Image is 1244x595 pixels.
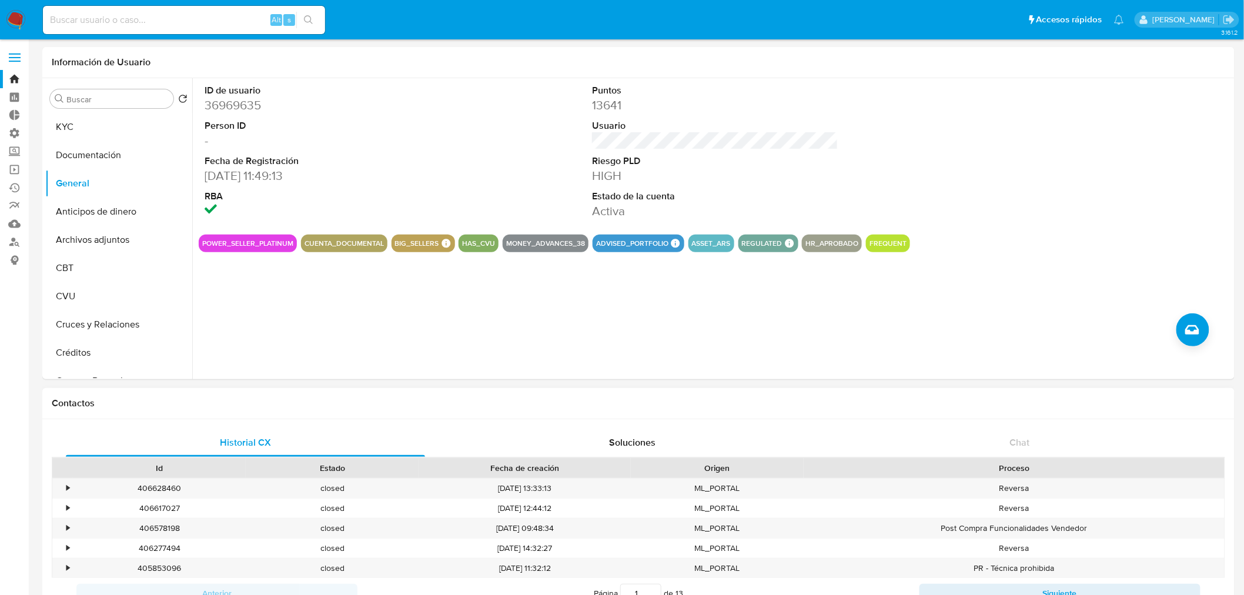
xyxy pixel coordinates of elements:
button: CVU [45,282,192,310]
span: Soluciones [610,436,656,449]
div: ML_PORTAL [631,519,804,538]
div: Proceso [812,462,1216,474]
div: • [66,523,69,534]
div: PR - Técnica prohibida [804,559,1225,578]
dd: - [205,132,451,149]
dt: Riesgo PLD [592,155,838,168]
button: Cruces y Relaciones [45,310,192,339]
span: Historial CX [220,436,271,449]
span: s [287,14,291,25]
input: Buscar [66,94,169,105]
div: [DATE] 13:33:13 [419,479,631,498]
dt: Puntos [592,84,838,97]
button: Buscar [55,94,64,103]
div: • [66,503,69,514]
div: closed [246,539,419,558]
div: [DATE] 09:48:34 [419,519,631,538]
a: Salir [1223,14,1235,26]
input: Buscar usuario o caso... [43,12,325,28]
div: closed [246,499,419,518]
dd: 36969635 [205,97,451,113]
button: Cuentas Bancarias [45,367,192,395]
dd: Activa [592,203,838,219]
button: Créditos [45,339,192,367]
dt: ID de usuario [205,84,451,97]
h1: Contactos [52,397,1225,409]
div: 406578198 [73,519,246,538]
span: Alt [272,14,281,25]
div: 406617027 [73,499,246,518]
div: Reversa [804,539,1225,558]
dd: [DATE] 11:49:13 [205,168,451,184]
div: Id [81,462,238,474]
div: Estado [254,462,410,474]
div: Reversa [804,499,1225,518]
a: Notificaciones [1114,15,1124,25]
dt: Person ID [205,119,451,132]
dt: Fecha de Registración [205,155,451,168]
div: 405853096 [73,559,246,578]
h1: Información de Usuario [52,56,151,68]
button: Archivos adjuntos [45,226,192,254]
div: 406277494 [73,539,246,558]
button: Volver al orden por defecto [178,94,188,107]
div: 406628460 [73,479,246,498]
div: ML_PORTAL [631,559,804,578]
div: closed [246,479,419,498]
dt: RBA [205,190,451,203]
dd: 13641 [592,97,838,113]
span: Accesos rápidos [1036,14,1102,26]
button: Documentación [45,141,192,169]
div: Post Compra Funcionalidades Vendedor [804,519,1225,538]
dd: HIGH [592,168,838,184]
div: ML_PORTAL [631,499,804,518]
div: Reversa [804,479,1225,498]
button: Anticipos de dinero [45,198,192,226]
button: CBT [45,254,192,282]
div: • [66,543,69,554]
div: closed [246,559,419,578]
p: ludmila.lanatti@mercadolibre.com [1152,14,1219,25]
div: • [66,483,69,494]
div: Origen [639,462,795,474]
div: ML_PORTAL [631,539,804,558]
div: ML_PORTAL [631,479,804,498]
dt: Estado de la cuenta [592,190,838,203]
div: [DATE] 12:44:12 [419,499,631,518]
div: [DATE] 11:32:12 [419,559,631,578]
div: [DATE] 14:32:27 [419,539,631,558]
button: KYC [45,113,192,141]
span: Chat [1010,436,1030,449]
div: • [66,563,69,574]
button: search-icon [296,12,320,28]
div: closed [246,519,419,538]
button: General [45,169,192,198]
div: Fecha de creación [427,462,623,474]
dt: Usuario [592,119,838,132]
